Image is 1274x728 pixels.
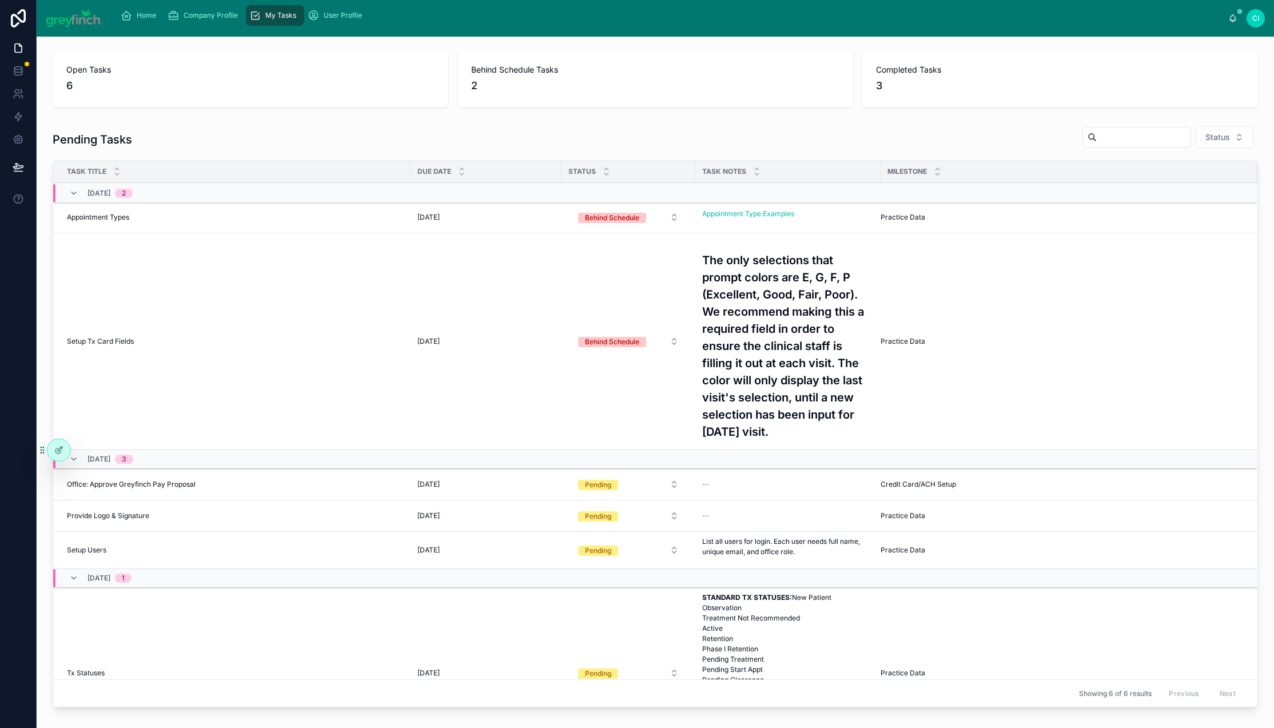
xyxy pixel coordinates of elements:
[568,505,688,527] a: Select Button
[417,337,440,346] span: [DATE]
[881,337,925,346] span: Practice Data
[417,480,440,489] span: [DATE]
[417,669,555,678] a: [DATE]
[569,506,688,526] button: Select Button
[67,669,404,678] a: Tx Statuses
[471,78,839,94] span: 2
[417,213,555,222] a: [DATE]
[137,11,156,20] span: Home
[122,574,125,583] div: 1
[67,167,106,176] span: Task Title
[881,546,925,555] span: Practice Data
[702,511,709,520] span: --
[53,132,132,148] h1: Pending Tasks
[702,167,746,176] span: Task Notes
[881,546,1244,555] a: Practice Data
[67,511,149,520] span: Provide Logo & Signature
[876,64,1244,75] span: Completed Tasks
[881,511,925,520] span: Practice Data
[246,5,304,26] a: My Tasks
[702,511,874,520] a: --
[568,539,688,561] a: Select Button
[67,337,134,346] span: Setup Tx Card Fields
[881,213,1244,222] a: Practice Data
[568,167,596,176] span: Status
[67,480,404,489] a: Office: Approve Greyfinch Pay Proposal
[122,189,126,198] div: 2
[417,546,555,555] a: [DATE]
[324,11,362,20] span: User Profile
[702,480,874,489] a: --
[417,480,555,489] a: [DATE]
[702,536,874,564] a: List all users for login. Each user needs full name, unique email, and office role.
[67,546,106,555] span: Setup Users
[67,546,404,555] a: Setup Users
[585,213,639,223] div: Behind Schedule
[702,209,794,218] a: Appointment Type Examples
[569,207,688,228] button: Select Button
[417,167,451,176] span: Due Date
[569,540,688,560] button: Select Button
[702,238,874,445] a: The only selections that prompt colors are E, G, F, P (Excellent, Good, Fair, Poor). We recommend...
[585,669,611,679] div: Pending
[881,480,956,489] span: Credit Card/ACH Setup
[881,669,925,678] span: Practice Data
[471,64,839,75] span: Behind Schedule Tasks
[585,511,611,522] div: Pending
[117,5,164,26] a: Home
[67,337,404,346] a: Setup Tx Card Fields
[87,455,110,464] span: [DATE]
[164,5,246,26] a: Company Profile
[417,546,440,555] span: [DATE]
[585,480,611,490] div: Pending
[1079,689,1152,698] span: Showing 6 of 6 results
[881,480,1244,489] a: Credit Card/ACH Setup
[568,206,688,228] a: Select Button
[568,662,688,684] a: Select Button
[67,480,196,489] span: Office: Approve Greyfinch Pay Proposal
[265,11,296,20] span: My Tasks
[568,331,688,352] a: Select Button
[887,167,927,176] span: Milestone
[702,480,709,489] span: --
[67,669,105,678] span: Tx Statuses
[417,213,440,222] span: [DATE]
[304,5,370,26] a: User Profile
[66,64,435,75] span: Open Tasks
[569,663,688,683] button: Select Button
[876,78,1244,94] span: 3
[66,78,435,94] span: 6
[417,337,555,346] a: [DATE]
[569,474,688,495] button: Select Button
[46,9,103,27] img: App logo
[702,536,874,557] p: List all users for login. Each user needs full name, unique email, and office role.
[67,213,404,222] a: Appointment Types
[417,669,440,678] span: [DATE]
[67,511,404,520] a: Provide Logo & Signature
[702,209,874,226] a: Appointment Type Examples
[417,511,555,520] a: [DATE]
[881,337,1244,346] a: Practice Data
[702,252,874,440] h3: The only selections that prompt colors are E, G, F, P (Excellent, Good, Fair, Poor). We recommend...
[881,213,925,222] span: Practice Data
[881,669,1244,678] a: Practice Data
[113,3,1229,28] div: scrollable content
[702,593,792,602] strong: STANDARD TX STATUSES:
[1252,14,1259,23] span: CI
[585,337,639,347] div: Behind Schedule
[1196,126,1253,148] button: Select Button
[67,213,129,222] span: Appointment Types
[568,474,688,495] a: Select Button
[184,11,238,20] span: Company Profile
[87,189,110,198] span: [DATE]
[87,574,110,583] span: [DATE]
[585,546,611,556] div: Pending
[122,455,126,464] div: 3
[881,511,1244,520] a: Practice Data
[569,331,688,352] button: Select Button
[1205,132,1230,143] span: Status
[417,511,440,520] span: [DATE]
